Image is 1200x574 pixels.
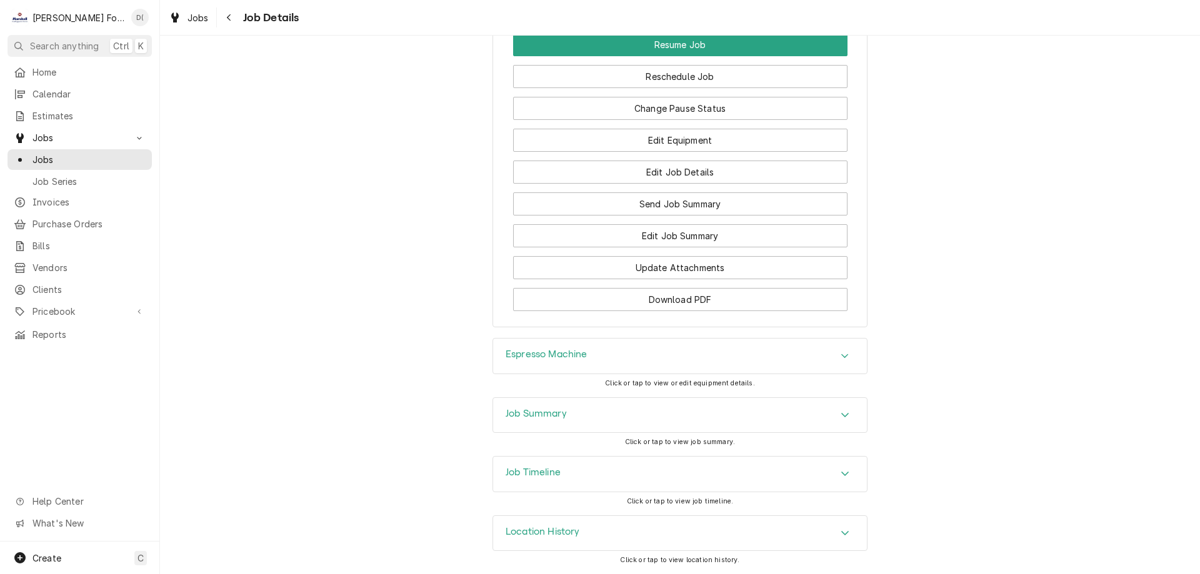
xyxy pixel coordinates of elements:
[32,195,146,209] span: Invoices
[32,328,146,341] span: Reports
[7,324,152,345] a: Reports
[32,305,127,318] span: Pricebook
[7,301,152,322] a: Go to Pricebook
[493,457,867,492] button: Accordion Details Expand Trigger
[506,349,587,360] h3: Espresso Machine
[513,184,847,215] div: Button Group Row
[493,339,867,374] div: Accordion Header
[493,516,867,551] button: Accordion Details Expand Trigger
[513,279,847,311] div: Button Group Row
[7,214,152,234] a: Purchase Orders
[513,65,847,88] button: Reschedule Job
[32,153,146,166] span: Jobs
[32,495,144,508] span: Help Center
[513,88,847,120] div: Button Group Row
[513,224,847,247] button: Edit Job Summary
[239,9,299,26] span: Job Details
[32,66,146,79] span: Home
[7,192,152,212] a: Invoices
[493,398,867,433] div: Accordion Header
[493,457,867,492] div: Accordion Header
[493,339,867,374] button: Accordion Details Expand Trigger
[513,97,847,120] button: Change Pause Status
[492,338,867,374] div: Espresso Machine
[11,9,29,26] div: Marshall Food Equipment Service's Avatar
[7,127,152,148] a: Go to Jobs
[513,152,847,184] div: Button Group Row
[32,109,146,122] span: Estimates
[137,552,144,565] span: C
[506,408,567,420] h3: Job Summary
[513,247,847,279] div: Button Group Row
[7,257,152,278] a: Vendors
[7,62,152,82] a: Home
[11,9,29,26] div: M
[492,397,867,433] div: Job Summary
[7,84,152,104] a: Calendar
[32,517,144,530] span: What's New
[219,7,239,27] button: Navigate back
[513,33,847,56] div: Button Group Row
[32,175,146,188] span: Job Series
[32,239,146,252] span: Bills
[7,106,152,126] a: Estimates
[7,491,152,512] a: Go to Help Center
[493,516,867,551] div: Accordion Header
[627,497,733,505] span: Click or tap to view job timeline.
[513,288,847,311] button: Download PDF
[32,217,146,230] span: Purchase Orders
[492,515,867,552] div: Location History
[7,279,152,300] a: Clients
[32,261,146,274] span: Vendors
[131,9,149,26] div: D(
[492,456,867,492] div: Job Timeline
[30,39,99,52] span: Search anything
[513,161,847,184] button: Edit Job Details
[32,11,124,24] div: [PERSON_NAME] Food Equipment Service
[32,553,61,563] span: Create
[32,131,127,144] span: Jobs
[513,120,847,152] div: Button Group Row
[513,56,847,88] div: Button Group Row
[625,438,735,446] span: Click or tap to view job summary.
[7,235,152,256] a: Bills
[113,39,129,52] span: Ctrl
[513,215,847,247] div: Button Group Row
[187,11,209,24] span: Jobs
[620,556,739,564] span: Click or tap to view location history.
[506,467,561,478] h3: Job Timeline
[513,33,847,311] div: Button Group
[138,39,144,52] span: K
[32,87,146,101] span: Calendar
[131,9,149,26] div: Derek Testa (81)'s Avatar
[7,35,152,57] button: Search anythingCtrlK
[605,379,755,387] span: Click or tap to view or edit equipment details.
[513,33,847,56] button: Resume Job
[513,192,847,215] button: Send Job Summary
[7,149,152,170] a: Jobs
[7,513,152,533] a: Go to What's New
[513,129,847,152] button: Edit Equipment
[32,283,146,296] span: Clients
[7,171,152,192] a: Job Series
[506,526,580,538] h3: Location History
[513,256,847,279] button: Update Attachments
[493,398,867,433] button: Accordion Details Expand Trigger
[164,7,214,28] a: Jobs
